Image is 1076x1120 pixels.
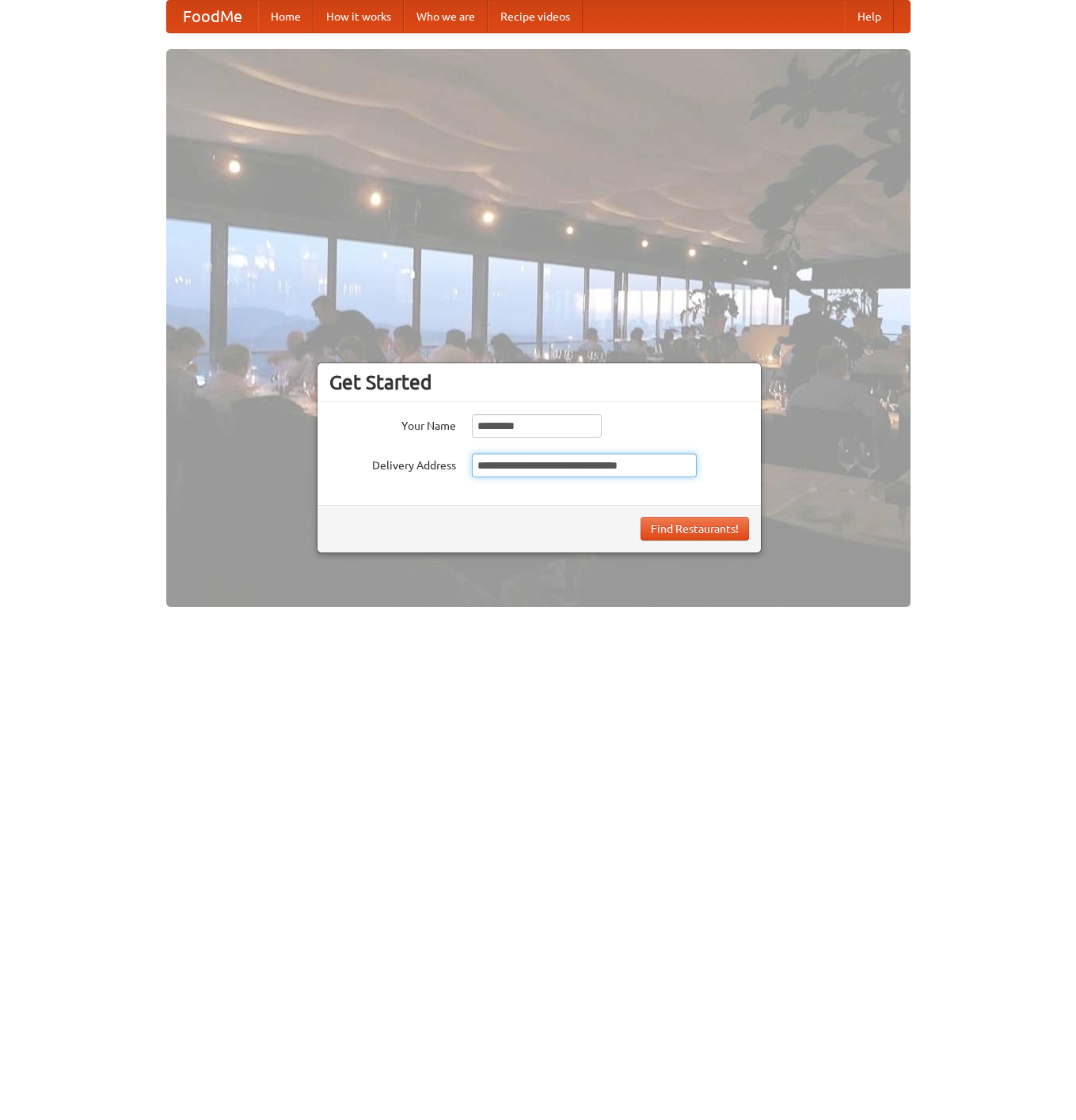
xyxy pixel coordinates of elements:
a: Home [258,1,314,32]
button: Find Restaurants! [641,517,749,541]
a: Recipe videos [488,1,583,32]
a: Help [845,1,894,32]
a: How it works [314,1,404,32]
a: Who we are [404,1,488,32]
label: Your Name [329,414,456,434]
a: FoodMe [167,1,258,32]
label: Delivery Address [329,454,456,473]
h3: Get Started [329,370,749,394]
